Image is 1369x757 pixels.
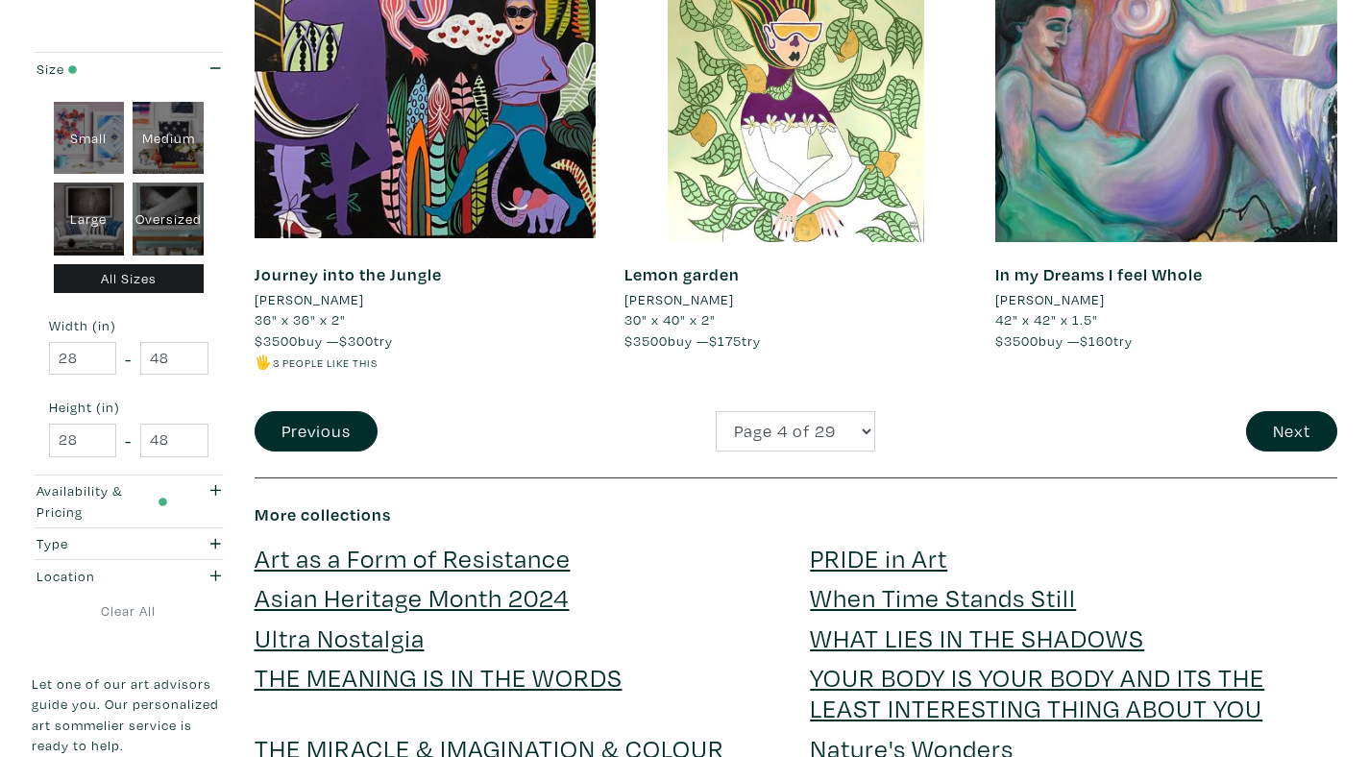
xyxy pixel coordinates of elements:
[624,289,966,310] a: [PERSON_NAME]
[255,289,597,310] a: [PERSON_NAME]
[995,289,1337,310] a: [PERSON_NAME]
[810,660,1264,724] a: YOUR BODY IS YOUR BODY AND ITS THE LEAST INTERESTING THING ABOUT YOU
[273,355,378,370] small: 3 people like this
[810,580,1076,614] a: When Time Stands Still
[709,331,742,350] span: $175
[54,183,125,256] div: Large
[995,263,1203,285] a: In my Dreams I feel Whole
[255,352,597,373] li: 🖐️
[255,504,1338,525] h6: More collections
[255,310,346,329] span: 36" x 36" x 2"
[255,580,570,614] a: Asian Heritage Month 2024
[32,528,226,560] button: Type
[255,263,442,285] a: Journey into the Jungle
[810,541,947,574] a: PRIDE in Art
[125,346,132,372] span: -
[54,264,205,294] div: All Sizes
[133,102,204,175] div: Medium
[49,319,208,332] small: Width (in)
[995,289,1105,310] li: [PERSON_NAME]
[54,102,125,175] div: Small
[995,310,1098,329] span: 42" x 42" x 1.5"
[1080,331,1113,350] span: $160
[32,560,226,592] button: Location
[255,331,393,350] span: buy — try
[37,59,168,80] div: Size
[37,566,168,587] div: Location
[255,331,298,350] span: $3500
[624,331,668,350] span: $3500
[255,411,378,452] button: Previous
[32,476,226,527] button: Availability & Pricing
[1246,411,1337,452] button: Next
[810,621,1144,654] a: WHAT LIES IN THE SHADOWS
[624,289,734,310] li: [PERSON_NAME]
[32,53,226,85] button: Size
[37,480,168,522] div: Availability & Pricing
[133,183,204,256] div: Oversized
[995,331,1039,350] span: $3500
[255,541,571,574] a: Art as a Form of Resistance
[255,660,623,694] a: THE MEANING IS IN THE WORDS
[37,533,168,554] div: Type
[624,263,740,285] a: Lemon garden
[339,331,374,350] span: $300
[624,310,716,329] span: 30" x 40" x 2"
[49,401,208,414] small: Height (in)
[32,673,226,756] p: Let one of our art advisors guide you. Our personalized art sommelier service is ready to help.
[125,427,132,453] span: -
[32,600,226,622] a: Clear All
[255,621,425,654] a: Ultra Nostalgia
[255,289,364,310] li: [PERSON_NAME]
[995,331,1133,350] span: buy — try
[624,331,761,350] span: buy — try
